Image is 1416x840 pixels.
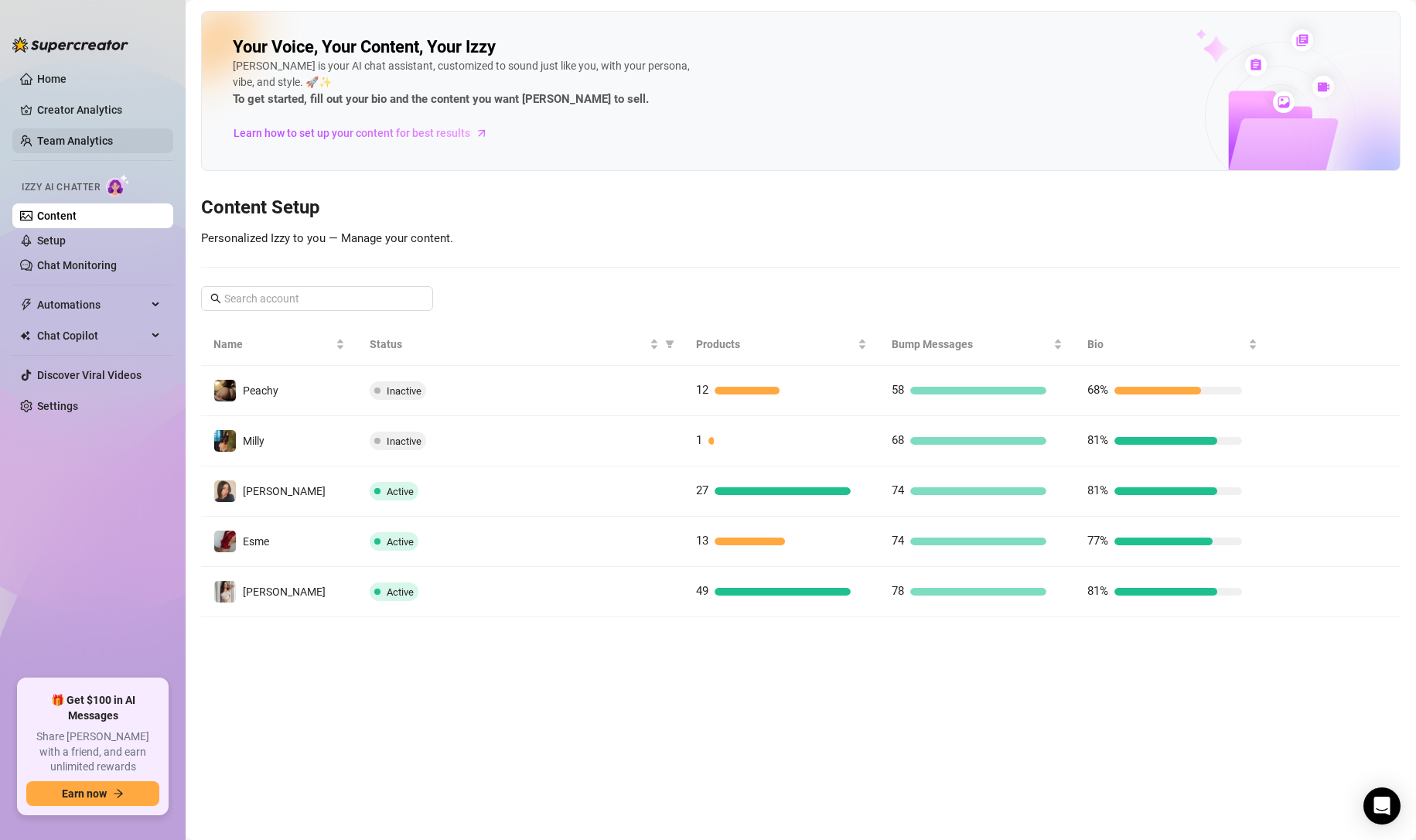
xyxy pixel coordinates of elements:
span: Izzy AI Chatter [22,180,100,195]
span: 58 [892,383,904,397]
span: Bio [1087,336,1246,353]
span: 68 [892,433,904,447]
th: Name [201,323,357,366]
h2: Your Voice, Your Content, Your Izzy [233,36,496,58]
span: 78 [892,584,904,598]
div: [PERSON_NAME] is your AI chat assistant, customized to sound just like you, with your persona, vi... [233,58,697,109]
a: Team Analytics [37,135,113,147]
span: Share [PERSON_NAME] with a friend, and earn unlimited rewards [26,729,159,775]
img: Nina [214,581,236,603]
span: Automations [37,292,147,317]
div: Open Intercom Messenger [1363,787,1401,825]
a: Chat Monitoring [37,259,117,271]
a: Home [37,73,67,85]
span: Learn how to set up your content for best results [234,125,470,142]
span: filter [665,340,674,349]
span: 13 [696,534,708,548]
img: Nina [214,480,236,502]
span: Esme [243,535,269,548]
span: [PERSON_NAME] [243,586,326,598]
span: filter [662,333,677,356]
span: 81% [1087,433,1108,447]
span: 77% [1087,534,1108,548]
span: arrow-right [474,125,490,141]
span: Status [370,336,646,353]
span: 74 [892,534,904,548]
span: Milly [243,435,264,447]
strong: To get started, fill out your bio and the content you want [PERSON_NAME] to sell. [233,92,649,106]
span: Earn now [62,787,107,800]
span: thunderbolt [20,299,32,311]
span: Chat Copilot [37,323,147,348]
a: Setup [37,234,66,247]
a: Learn how to set up your content for best results [233,121,500,145]
span: 68% [1087,383,1108,397]
button: Earn nowarrow-right [26,781,159,806]
img: Esme [214,531,236,552]
span: 12 [696,383,708,397]
span: 1 [696,433,702,447]
span: Personalized Izzy to you — Manage your content. [201,231,453,245]
span: Active [387,586,414,598]
img: Chat Copilot [20,330,30,341]
span: Products [696,336,855,353]
h3: Content Setup [201,196,1401,220]
a: Discover Viral Videos [37,369,142,381]
th: Products [684,323,879,366]
input: Search account [224,290,411,307]
span: Inactive [387,435,421,447]
span: Active [387,536,414,548]
img: Milly [214,430,236,452]
span: [PERSON_NAME] [243,485,326,497]
span: 27 [696,483,708,497]
th: Bio [1075,323,1271,366]
span: Bump Messages [892,336,1050,353]
img: Peachy [214,380,236,401]
span: Name [213,336,333,353]
span: Inactive [387,385,421,397]
span: search [210,293,221,304]
span: arrow-right [113,788,124,799]
span: 🎁 Get $100 in AI Messages [26,693,159,723]
img: logo-BBDzfeDw.svg [12,37,128,53]
span: 81% [1087,584,1108,598]
span: Peachy [243,384,278,397]
img: ai-chatter-content-library-cLFOSyPT.png [1160,12,1400,170]
a: Creator Analytics [37,97,161,122]
span: 74 [892,483,904,497]
img: AI Chatter [106,174,130,196]
span: 49 [696,584,708,598]
span: Active [387,486,414,497]
a: Settings [37,400,78,412]
span: 81% [1087,483,1108,497]
th: Status [357,323,683,366]
a: Content [37,210,77,222]
th: Bump Messages [879,323,1075,366]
